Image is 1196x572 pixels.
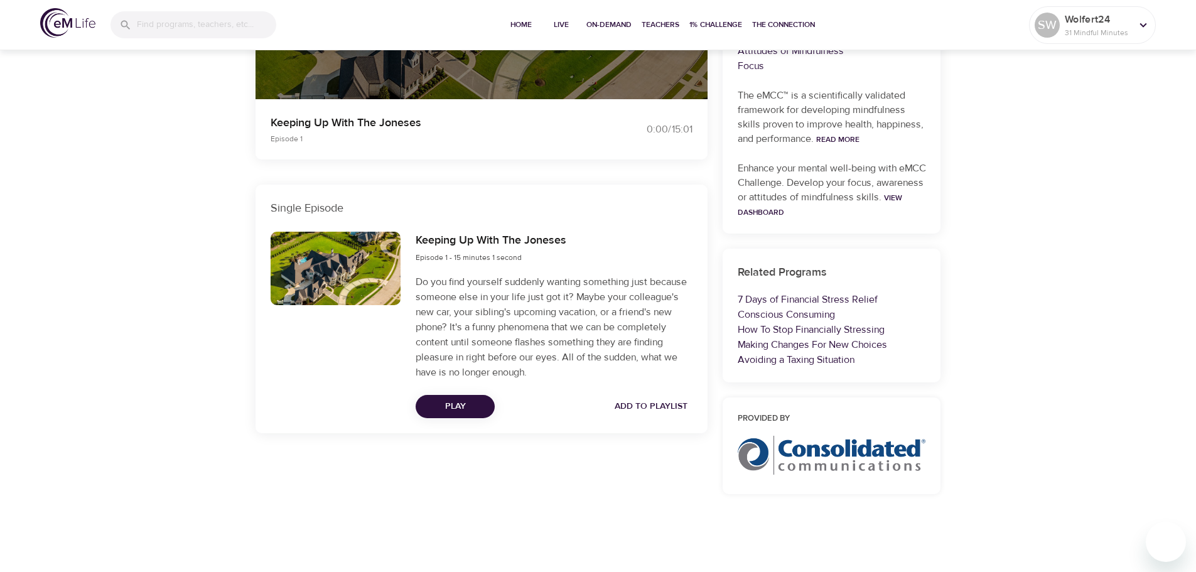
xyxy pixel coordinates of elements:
[738,264,926,282] h6: Related Programs
[416,252,522,262] span: Episode 1 - 15 minutes 1 second
[738,293,878,306] a: 7 Days of Financial Stress Relief
[598,122,692,137] div: 0:00 / 15:01
[416,274,692,380] p: Do you find yourself suddenly wanting something just because someone else in your life just got i...
[416,232,566,250] h6: Keeping Up With The Joneses
[738,308,835,321] a: Conscious Consuming
[738,89,926,146] p: The eMCC™ is a scientifically validated framework for developing mindfulness skills proven to imp...
[586,18,632,31] span: On-Demand
[610,395,692,418] button: Add to Playlist
[738,338,887,351] a: Making Changes For New Choices
[1035,13,1060,38] div: SW
[506,18,536,31] span: Home
[271,200,692,217] p: Single Episode
[642,18,679,31] span: Teachers
[689,18,742,31] span: 1% Challenge
[271,133,583,144] p: Episode 1
[738,413,926,426] h6: Provided by
[752,18,815,31] span: The Connection
[738,161,926,219] p: Enhance your mental well-being with eMCC Challenge. Develop your focus, awareness or attitudes of...
[738,58,926,73] p: Focus
[137,11,276,38] input: Find programs, teachers, etc...
[426,399,485,414] span: Play
[738,193,902,217] a: View Dashboard
[1146,522,1186,562] iframe: Button to launch messaging window
[1065,27,1131,38] p: 31 Mindful Minutes
[816,134,859,144] a: Read More
[546,18,576,31] span: Live
[738,323,885,336] a: How To Stop Financially Stressing
[416,395,495,418] button: Play
[738,436,926,475] img: CCI%20logo_rgb_hr.jpg
[1065,12,1131,27] p: Wolfert24
[738,353,854,366] a: Avoiding a Taxing Situation
[738,43,926,58] p: Attitudes of Mindfulness
[40,8,95,38] img: logo
[615,399,687,414] span: Add to Playlist
[271,114,583,131] p: Keeping Up With The Joneses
